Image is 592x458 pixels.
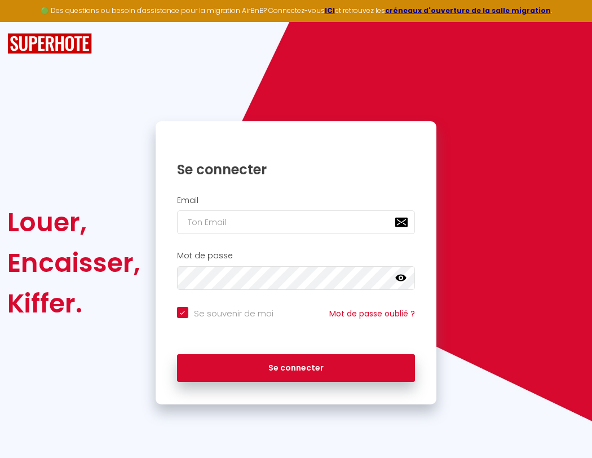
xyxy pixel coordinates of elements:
[177,210,416,234] input: Ton Email
[7,283,140,324] div: Kiffer.
[177,354,416,382] button: Se connecter
[325,6,335,15] a: ICI
[7,33,92,54] img: SuperHote logo
[385,6,551,15] a: créneaux d'ouverture de la salle migration
[7,243,140,283] div: Encaisser,
[177,161,416,178] h1: Se connecter
[177,196,416,205] h2: Email
[7,202,140,243] div: Louer,
[177,251,416,261] h2: Mot de passe
[329,308,415,319] a: Mot de passe oublié ?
